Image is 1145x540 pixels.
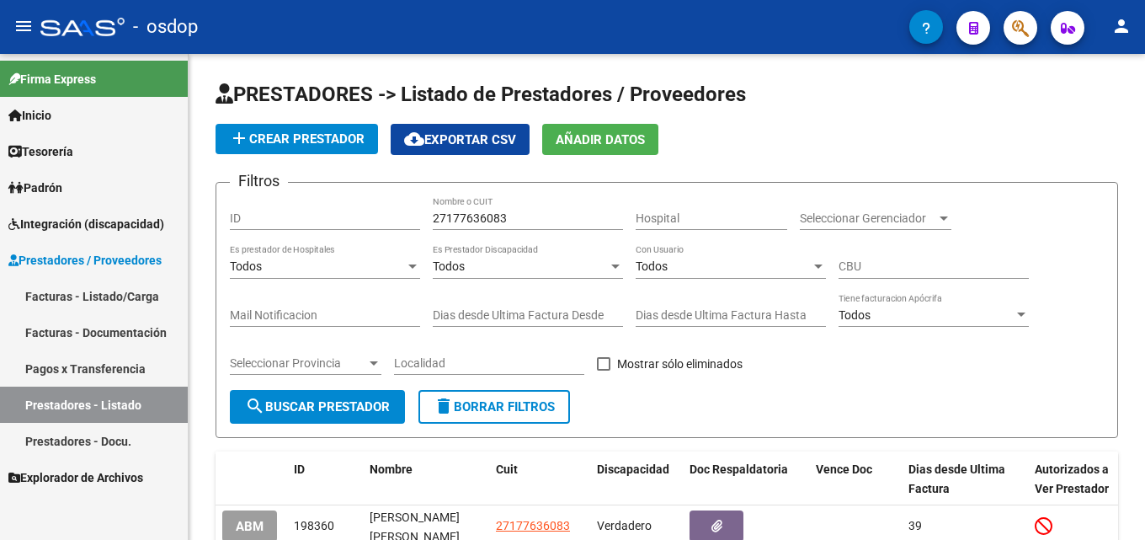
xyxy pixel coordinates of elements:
span: Inicio [8,106,51,125]
mat-icon: cloud_download [404,129,424,149]
datatable-header-cell: Vence Doc [809,452,902,507]
datatable-header-cell: Discapacidad [590,452,683,507]
span: Crear Prestador [229,131,365,147]
span: Todos [839,308,871,322]
span: Nombre [370,462,413,476]
span: Añadir Datos [556,132,645,147]
button: Añadir Datos [542,124,658,155]
button: Crear Prestador [216,124,378,154]
span: Autorizados a Ver Prestador [1035,462,1109,495]
span: PRESTADORES -> Listado de Prestadores / Proveedores [216,83,746,106]
span: Seleccionar Provincia [230,356,366,371]
span: Padrón [8,179,62,197]
span: Discapacidad [597,462,669,476]
span: ID [294,462,305,476]
span: Todos [433,259,465,273]
datatable-header-cell: ID [287,452,363,507]
span: Firma Express [8,70,96,88]
mat-icon: delete [434,396,454,416]
span: Exportar CSV [404,132,516,147]
span: 27177636083 [496,519,570,532]
span: Buscar Prestador [245,399,390,414]
span: Dias desde Ultima Factura [908,462,1005,495]
datatable-header-cell: Nombre [363,452,489,507]
mat-icon: person [1111,16,1132,36]
span: Borrar Filtros [434,399,555,414]
span: Integración (discapacidad) [8,215,164,233]
span: Cuit [496,462,518,476]
span: Tesorería [8,142,73,161]
iframe: Intercom live chat [1088,483,1128,523]
button: Exportar CSV [391,124,530,155]
span: 198360 [294,519,334,532]
span: ABM [236,519,264,534]
span: Verdadero [597,519,652,532]
span: Explorador de Archivos [8,468,143,487]
datatable-header-cell: Cuit [489,452,590,507]
h3: Filtros [230,169,288,193]
datatable-header-cell: Autorizados a Ver Prestador [1028,452,1121,507]
datatable-header-cell: Doc Respaldatoria [683,452,809,507]
button: Borrar Filtros [418,390,570,424]
span: Mostrar sólo eliminados [617,354,743,374]
span: Vence Doc [816,462,872,476]
button: Buscar Prestador [230,390,405,424]
span: Doc Respaldatoria [690,462,788,476]
span: Seleccionar Gerenciador [800,211,936,226]
span: - osdop [133,8,198,45]
span: Prestadores / Proveedores [8,251,162,270]
mat-icon: menu [13,16,34,36]
span: Todos [636,259,668,273]
datatable-header-cell: Dias desde Ultima Factura [902,452,1028,507]
mat-icon: search [245,396,265,416]
span: Todos [230,259,262,273]
span: 39 [908,519,922,532]
mat-icon: add [229,128,249,148]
